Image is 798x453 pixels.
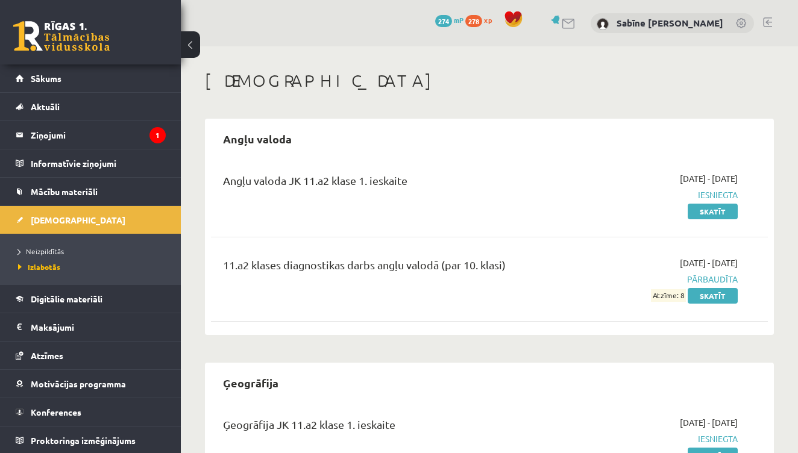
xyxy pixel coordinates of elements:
div: Ģeogrāfija JK 11.a2 klase 1. ieskaite [223,416,560,439]
a: Digitālie materiāli [16,285,166,313]
a: Maksājumi [16,313,166,341]
span: Sākums [31,73,61,84]
span: Konferences [31,407,81,417]
span: Proktoringa izmēģinājums [31,435,136,446]
div: Angļu valoda JK 11.a2 klase 1. ieskaite [223,172,560,195]
a: Mācību materiāli [16,178,166,205]
span: Aktuāli [31,101,60,112]
span: [DATE] - [DATE] [680,416,738,429]
a: Aktuāli [16,93,166,120]
a: Atzīmes [16,342,166,369]
h1: [DEMOGRAPHIC_DATA] [205,70,774,91]
h2: Ģeogrāfija [211,369,291,397]
span: 274 [435,15,452,27]
span: Motivācijas programma [31,378,126,389]
span: Atzīmes [31,350,63,361]
span: Neizpildītās [18,246,64,256]
span: Atzīme: 8 [651,289,686,302]
span: Iesniegta [578,433,738,445]
span: Iesniegta [578,189,738,201]
span: mP [454,15,463,25]
span: Pārbaudīta [578,273,738,286]
a: 278 xp [465,15,498,25]
i: 1 [149,127,166,143]
legend: Maksājumi [31,313,166,341]
a: Sākums [16,64,166,92]
span: [DEMOGRAPHIC_DATA] [31,214,125,225]
span: Digitālie materiāli [31,293,102,304]
div: 11.a2 klases diagnostikas darbs angļu valodā (par 10. klasi) [223,257,560,279]
span: [DATE] - [DATE] [680,257,738,269]
span: Mācību materiāli [31,186,98,197]
a: Motivācijas programma [16,370,166,398]
a: [DEMOGRAPHIC_DATA] [16,206,166,234]
a: Sabīne [PERSON_NAME] [617,17,723,29]
a: Rīgas 1. Tālmācības vidusskola [13,21,110,51]
h2: Angļu valoda [211,125,304,153]
span: 278 [465,15,482,27]
a: Skatīt [688,288,738,304]
span: xp [484,15,492,25]
legend: Ziņojumi [31,121,166,149]
span: Izlabotās [18,262,60,272]
a: Ziņojumi1 [16,121,166,149]
img: Sabīne Tīna Tomane [597,18,609,30]
a: Izlabotās [18,261,169,272]
span: [DATE] - [DATE] [680,172,738,185]
a: Konferences [16,398,166,426]
a: 274 mP [435,15,463,25]
legend: Informatīvie ziņojumi [31,149,166,177]
a: Neizpildītās [18,246,169,257]
a: Skatīt [688,204,738,219]
a: Informatīvie ziņojumi [16,149,166,177]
